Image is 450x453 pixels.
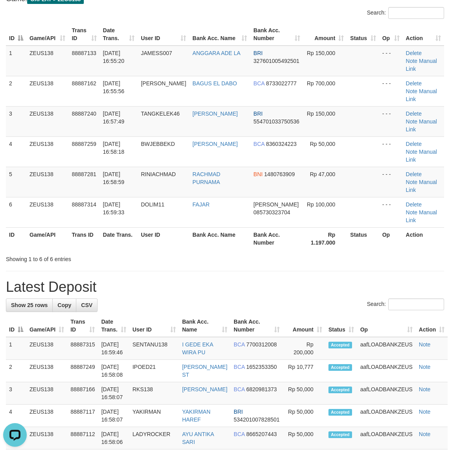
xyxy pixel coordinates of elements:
[103,110,125,125] span: [DATE] 16:57:49
[6,76,26,106] td: 2
[11,302,48,308] span: Show 25 rows
[182,386,227,392] a: [PERSON_NAME]
[138,23,189,46] th: User ID: activate to sort column ascending
[67,315,98,337] th: Trans ID: activate to sort column ascending
[6,23,26,46] th: ID: activate to sort column descending
[379,106,403,136] td: - - -
[234,341,245,348] span: BCA
[328,364,352,371] span: Accepted
[67,382,98,405] td: 88887166
[98,360,129,382] td: [DATE] 16:58:08
[419,341,431,348] a: Note
[246,431,277,437] span: Copy 8665207443 to clipboard
[253,80,264,87] span: BCA
[3,3,27,27] button: Open LiveChat chat widget
[100,23,138,46] th: Date Trans.: activate to sort column ascending
[141,80,186,87] span: [PERSON_NAME]
[283,315,325,337] th: Amount: activate to sort column ascending
[189,23,250,46] th: Bank Acc. Name: activate to sort column ascending
[283,382,325,405] td: Rp 50,000
[72,201,96,208] span: 88887314
[103,80,125,94] span: [DATE] 16:55:56
[52,298,76,312] a: Copy
[283,405,325,427] td: Rp 50,000
[347,227,379,250] th: Status
[138,227,189,250] th: User ID
[67,405,98,427] td: 88887117
[253,58,299,64] span: Copy 327601005492501 to clipboard
[406,179,418,185] a: Note
[234,386,245,392] span: BCA
[192,141,238,147] a: [PERSON_NAME]
[26,405,67,427] td: ZEUS138
[367,298,444,310] label: Search:
[129,405,179,427] td: YAKIRMAN
[182,409,210,423] a: YAKIRMAN HAREF
[141,141,175,147] span: BWJEBBEKD
[141,171,176,177] span: RINIACHMAD
[26,197,68,227] td: ZEUS138
[6,167,26,197] td: 5
[26,427,67,449] td: ZEUS138
[26,46,68,76] td: ZEUS138
[406,80,422,87] a: Delete
[6,136,26,167] td: 4
[307,201,335,208] span: Rp 100,000
[357,382,416,405] td: aafLOADBANKZEUS
[416,315,448,337] th: Action: activate to sort column ascending
[253,209,290,215] span: Copy 085730323704 to clipboard
[98,337,129,360] td: [DATE] 16:59:46
[250,227,303,250] th: Bank Acc. Number
[307,80,335,87] span: Rp 700,000
[6,405,26,427] td: 4
[72,110,96,117] span: 88887240
[68,227,100,250] th: Trans ID
[379,46,403,76] td: - - -
[419,409,431,415] a: Note
[129,360,179,382] td: IPOED21
[379,167,403,197] td: - - -
[283,427,325,449] td: Rp 50,000
[179,315,231,337] th: Bank Acc. Name: activate to sort column ascending
[26,23,68,46] th: Game/API: activate to sort column ascending
[406,88,418,94] a: Note
[406,88,437,102] a: Manual Link
[379,227,403,250] th: Op
[303,23,347,46] th: Amount: activate to sort column ascending
[406,58,418,64] a: Note
[76,298,98,312] a: CSV
[403,23,444,46] th: Action: activate to sort column ascending
[231,315,283,337] th: Bank Acc. Number: activate to sort column ascending
[141,110,180,117] span: TANGKELEK46
[388,7,444,19] input: Search:
[6,197,26,227] td: 6
[406,118,437,133] a: Manual Link
[266,80,297,87] span: Copy 8733022777 to clipboard
[328,342,352,348] span: Accepted
[328,431,352,438] span: Accepted
[81,302,92,308] span: CSV
[357,405,416,427] td: aafLOADBANKZEUS
[141,50,172,56] span: JAMESS007
[379,23,403,46] th: Op: activate to sort column ascending
[246,386,277,392] span: Copy 6820981373 to clipboard
[379,197,403,227] td: - - -
[379,136,403,167] td: - - -
[98,427,129,449] td: [DATE] 16:58:06
[6,46,26,76] td: 1
[357,360,416,382] td: aafLOADBANKZEUS
[192,50,240,56] a: ANGGARA ADE LA
[103,50,125,64] span: [DATE] 16:55:20
[129,427,179,449] td: LADYROCKER
[26,382,67,405] td: ZEUS138
[357,315,416,337] th: Op: activate to sort column ascending
[406,118,418,125] a: Note
[6,382,26,405] td: 3
[192,201,210,208] a: FAJAR
[192,80,237,87] a: BAGUS EL DABO
[328,409,352,416] span: Accepted
[379,76,403,106] td: - - -
[6,298,53,312] a: Show 25 rows
[68,23,100,46] th: Trans ID: activate to sort column ascending
[129,337,179,360] td: SENTANU138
